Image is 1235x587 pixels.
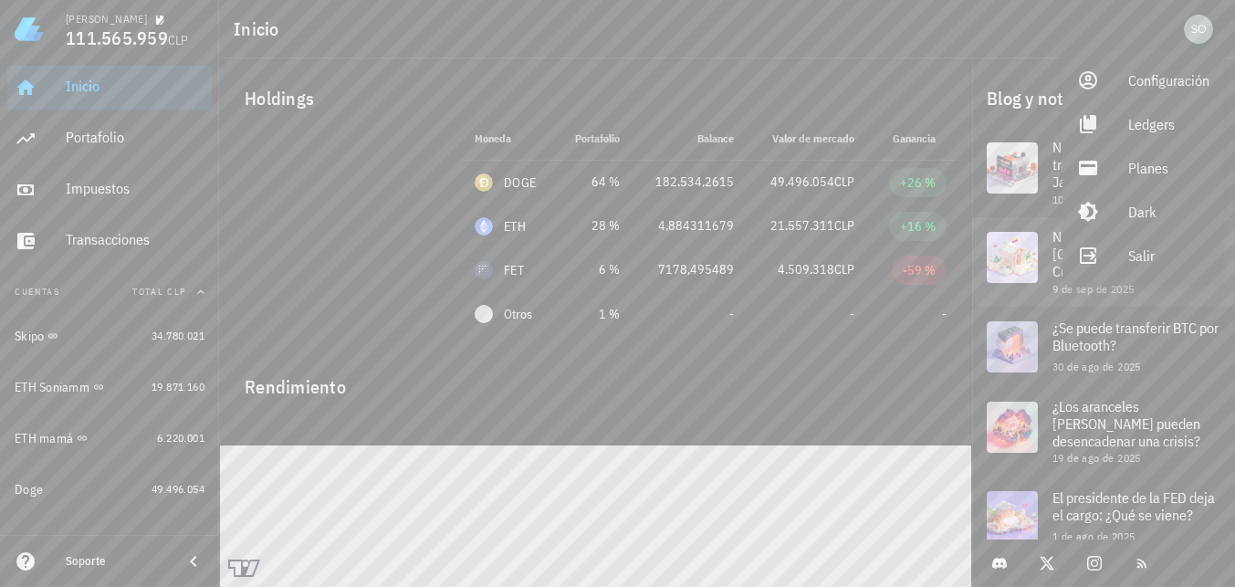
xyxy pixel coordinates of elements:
div: Transacciones [66,231,204,248]
a: Inicio [7,66,212,110]
div: 7178,495489 [649,260,734,279]
div: avatar [1184,15,1213,44]
span: 6.220.001 [157,431,204,445]
a: El presidente de la FED deja el cargo: ¿Qué se viene? 1 de ago de 2025 [972,477,1235,557]
span: - [942,306,947,322]
div: 6 % [570,260,620,279]
div: Rendimiento [230,358,961,402]
span: CLP [834,173,854,190]
div: Ledgers [1128,106,1209,142]
a: Impuestos [7,168,212,212]
div: [PERSON_NAME] [66,12,147,26]
span: CLP [834,217,854,234]
div: Soporte [66,554,168,569]
div: Impuestos [66,180,204,197]
div: DOGE [504,173,536,192]
a: Charting by TradingView [228,560,260,577]
div: 64 % [570,173,620,192]
span: 208,79 [173,533,204,547]
span: CLP [834,261,854,278]
div: Inicio [66,78,204,95]
div: Salir [1128,237,1209,274]
span: - [729,306,734,322]
span: NPM pone en riesgo transacciones cripto desde JavaScript [1052,138,1209,191]
a: ETH mamá 6.220.001 [7,416,212,460]
div: Configuración [1128,62,1209,99]
span: 30 de ago de 2025 [1052,360,1141,373]
div: Dark [1128,194,1209,230]
div: ETH mamá [15,431,73,446]
div: Portafolio [66,129,204,146]
span: 4.509.318 [778,261,834,278]
span: - [850,306,854,322]
div: Solana [15,533,51,549]
span: 21.557.311 [770,217,834,234]
span: Nueva reforma fiscal en [GEOGRAPHIC_DATA]: Criptos en la mira [1052,227,1191,280]
a: ¿Se puede transferir BTC por Bluetooth? 30 de ago de 2025 [972,307,1235,387]
span: CLP [168,32,189,48]
a: ¿Los aranceles [PERSON_NAME] pueden desencadenar una crisis? 19 de ago de 2025 [972,387,1235,477]
span: 49.496.054 [770,173,834,190]
span: 111.565.959 [66,26,168,50]
span: ¿Se puede transferir BTC por Bluetooth? [1052,319,1219,354]
div: ETH [504,217,526,236]
th: Valor de mercado [748,117,869,161]
span: 34.780.021 [152,329,204,342]
span: El presidente de la FED deja el cargo: ¿Qué se viene? [1052,488,1215,524]
a: Transacciones [7,219,212,263]
span: 10 de sep de 2025 [1052,193,1140,206]
span: 1 de ago de 2025 [1052,529,1135,543]
a: Doge 49.496.054 [7,467,212,511]
div: 182.534,2615 [649,173,734,192]
img: LedgiFi [15,15,44,44]
span: ¿Los aranceles [PERSON_NAME] pueden desencadenar una crisis? [1052,397,1200,450]
span: Otros [504,305,532,324]
div: 1 % [570,305,620,324]
span: 49.496.054 [152,482,204,496]
th: Portafolio [556,117,634,161]
span: 19.871.160 [152,380,204,393]
a: Skipo 34.780.021 [7,314,212,358]
div: FET-icon [475,261,493,279]
div: +16 % [900,217,936,236]
div: Doge [15,482,43,498]
div: Planes [1128,150,1209,186]
div: Skipo [15,329,44,344]
div: 28 % [570,216,620,236]
span: Total CLP [132,286,186,298]
span: 9 de sep de 2025 [1052,282,1134,296]
a: Solana 208,79 [7,519,212,562]
div: 4,884311679 [649,216,734,236]
button: CuentasTotal CLP [7,270,212,314]
th: Moneda [460,117,556,161]
div: ETH Soniamm [15,380,89,395]
div: -59 % [903,261,936,279]
div: FET [504,261,524,279]
div: DOGE-icon [475,173,493,192]
span: 19 de ago de 2025 [1052,451,1141,465]
a: ETH Soniamm 19.871.160 [7,365,212,409]
h1: Inicio [234,15,287,44]
div: ETH-icon [475,217,493,236]
span: Ganancia [893,131,947,145]
a: Portafolio [7,117,212,161]
th: Balance [634,117,748,161]
div: Holdings [230,69,961,128]
div: +26 % [900,173,936,192]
